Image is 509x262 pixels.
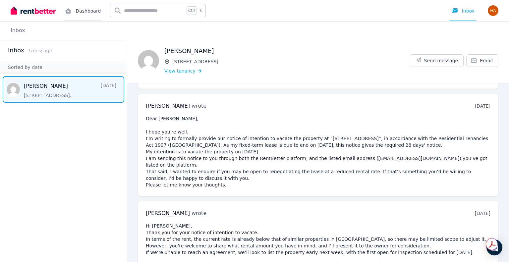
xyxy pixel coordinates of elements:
[138,50,159,71] img: George Fattouche
[164,46,410,56] h1: [PERSON_NAME]
[146,103,190,109] span: [PERSON_NAME]
[187,6,197,15] span: Ctrl
[466,54,498,67] a: Email
[28,48,52,53] span: 1 message
[480,57,493,64] span: Email
[146,223,490,256] pre: Hi [PERSON_NAME], Thank you for your notice of intention to vacate. In terms of the rent, the cur...
[164,68,196,74] span: View tenancy
[8,46,24,55] h2: Inbox
[488,5,498,16] img: Hamsa Farah
[172,58,410,65] span: [STREET_ADDRESS]
[451,8,475,14] div: Inbox
[146,210,190,216] span: [PERSON_NAME]
[24,82,116,99] a: [PERSON_NAME][DATE][STREET_ADDRESS].
[192,210,206,216] span: wrote
[192,103,206,109] span: wrote
[410,55,464,67] button: Send message
[475,211,490,216] time: [DATE]
[11,6,56,16] img: RentBetter
[199,8,202,13] span: k
[475,103,490,109] time: [DATE]
[146,115,490,188] pre: Dear [PERSON_NAME], I hope you're well. I'm writing to formally provide our notice of intention t...
[11,27,25,33] a: Inbox
[164,68,201,74] a: View tenancy
[424,57,458,64] span: Send message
